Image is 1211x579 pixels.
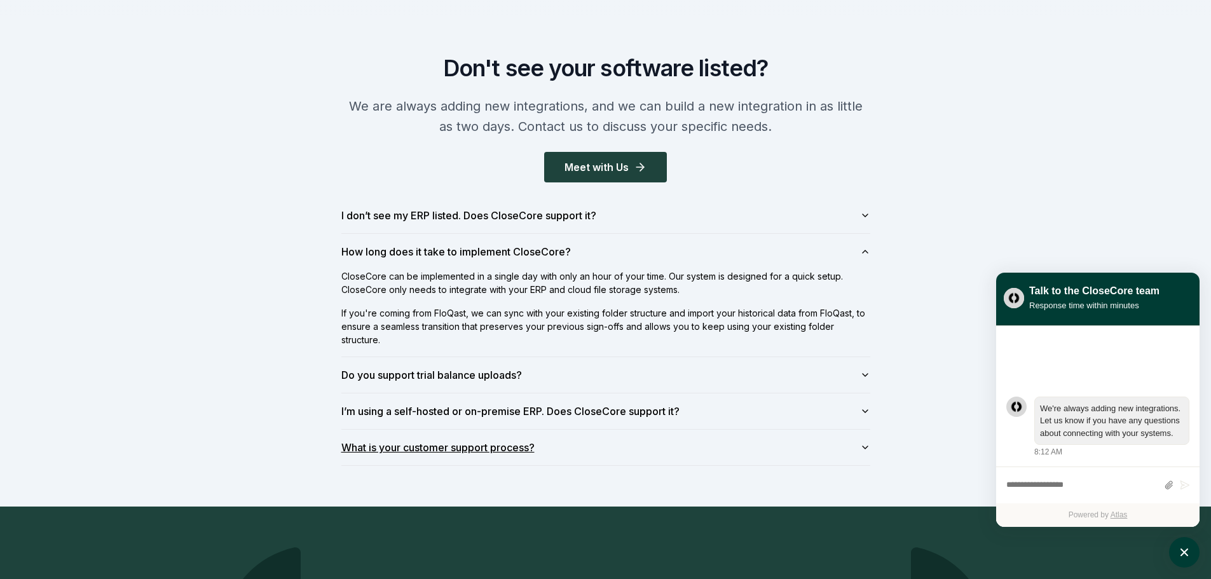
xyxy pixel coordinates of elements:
[341,96,870,137] p: We are always adding new integrations, and we can build a new integration in as little as two day...
[341,55,870,81] h2: Don't see your software listed?
[1040,402,1184,440] div: atlas-message-text
[1006,473,1189,497] div: atlas-composer
[1034,397,1189,458] div: Wednesday, August 27, 8:12 AM
[1169,537,1200,568] button: atlas-launcher
[1164,480,1173,491] button: Attach files by clicking or dropping files here
[996,273,1200,527] div: atlas-window
[341,357,870,393] button: Do you support trial balance uploads?
[341,269,870,357] div: How long does it take to implement CloseCore?
[341,269,870,296] p: CloseCore can be implemented in a single day with only an hour of your time. Our system is design...
[996,326,1200,527] div: atlas-ticket
[1006,397,1189,458] div: atlas-message
[996,503,1200,527] div: Powered by
[1029,283,1160,299] div: Talk to the CloseCore team
[341,393,870,429] button: I’m using a self-hosted or on-premise ERP. Does CloseCore support it?
[341,234,870,269] button: How long does it take to implement CloseCore?
[544,152,667,182] button: Meet with Us
[1029,299,1160,312] div: Response time within minutes
[341,306,870,346] p: If you're coming from FloQast, we can sync with your existing folder structure and import your hi...
[1034,397,1189,446] div: atlas-message-bubble
[1004,288,1024,308] img: yblje5SQxOoZuw2TcITt_icon.png
[1006,397,1027,417] div: atlas-message-author-avatar
[341,430,870,465] button: What is your customer support process?
[341,198,870,233] button: I don’t see my ERP listed. Does CloseCore support it?
[1034,446,1062,458] div: 8:12 AM
[1111,510,1128,519] a: Atlas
